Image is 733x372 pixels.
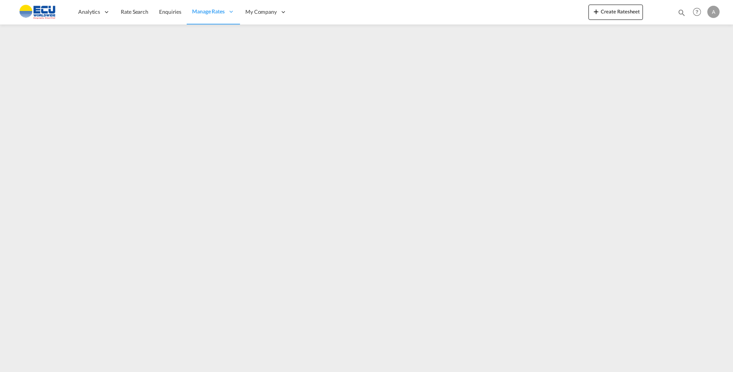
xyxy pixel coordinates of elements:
[690,5,707,19] div: Help
[677,8,686,20] div: icon-magnify
[159,8,181,15] span: Enquiries
[707,6,720,18] div: A
[592,7,601,16] md-icon: icon-plus 400-fg
[121,8,148,15] span: Rate Search
[78,8,100,16] span: Analytics
[677,8,686,17] md-icon: icon-magnify
[245,8,277,16] span: My Company
[192,8,225,15] span: Manage Rates
[588,5,643,20] button: icon-plus 400-fgCreate Ratesheet
[690,5,703,18] span: Help
[12,3,63,21] img: 6cccb1402a9411edb762cf9624ab9cda.png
